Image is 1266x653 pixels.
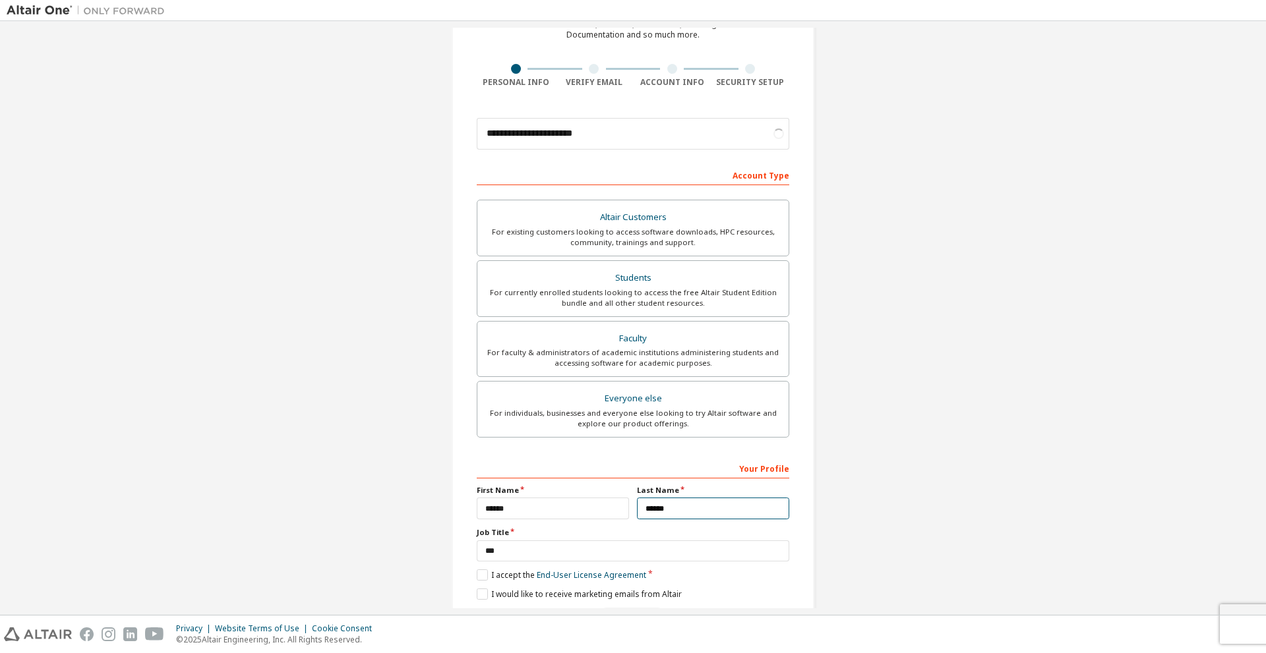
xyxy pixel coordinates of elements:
p: © 2025 Altair Engineering, Inc. All Rights Reserved. [176,634,380,645]
img: altair_logo.svg [4,627,72,641]
div: Students [485,269,781,287]
div: For individuals, businesses and everyone else looking to try Altair software and explore our prod... [485,408,781,429]
label: I accept the [477,569,646,581]
div: Faculty [485,329,781,348]
div: For Free Trials, Licenses, Downloads, Learning & Documentation and so much more. [541,19,725,40]
img: instagram.svg [102,627,115,641]
label: I would like to receive marketing emails from Altair [477,588,682,600]
div: Please wait while checking email ... [477,608,789,627]
div: Everyone else [485,389,781,408]
img: Altair One [7,4,171,17]
div: For currently enrolled students looking to access the free Altair Student Edition bundle and all ... [485,287,781,308]
div: Cookie Consent [312,623,380,634]
div: Security Setup [711,77,790,88]
div: Website Terms of Use [215,623,312,634]
label: First Name [477,485,629,496]
div: Account Info [633,77,711,88]
a: End-User License Agreement [537,569,646,581]
img: youtube.svg [145,627,164,641]
div: Altair Customers [485,208,781,227]
img: facebook.svg [80,627,94,641]
div: Verify Email [555,77,634,88]
div: Your Profile [477,457,789,478]
div: Personal Info [477,77,555,88]
label: Last Name [637,485,789,496]
div: Privacy [176,623,215,634]
img: linkedin.svg [123,627,137,641]
label: Job Title [477,527,789,538]
div: For faculty & administrators of academic institutions administering students and accessing softwa... [485,347,781,368]
div: Account Type [477,164,789,185]
div: For existing customers looking to access software downloads, HPC resources, community, trainings ... [485,227,781,248]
